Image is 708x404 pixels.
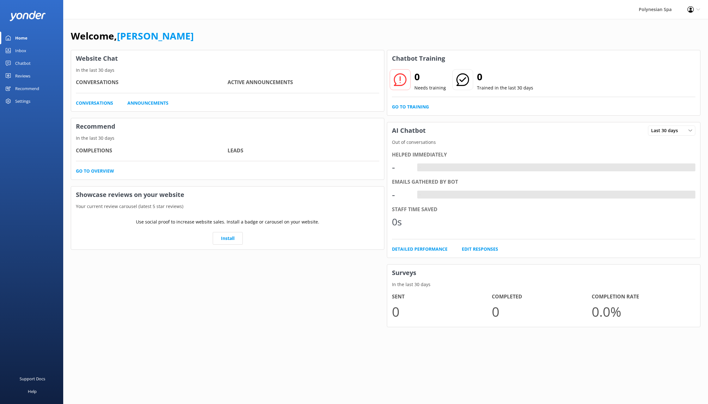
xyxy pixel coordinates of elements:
div: Settings [15,95,30,107]
a: Go to Training [392,103,429,110]
h4: Leads [228,147,379,155]
div: - [392,187,411,202]
a: Detailed Performance [392,246,448,253]
div: Chatbot [15,57,31,70]
div: Emails gathered by bot [392,178,695,186]
div: - [392,160,411,175]
p: In the last 30 days [387,281,700,288]
h4: Active Announcements [228,78,379,87]
p: 0.0 % [592,301,692,322]
div: - [417,163,422,172]
h4: Conversations [76,78,228,87]
div: Helped immediately [392,151,695,159]
a: Edit Responses [462,246,498,253]
h3: Chatbot Training [387,50,450,67]
div: Reviews [15,70,30,82]
h3: Recommend [71,118,384,135]
p: Trained in the last 30 days [477,84,533,91]
div: 0s [392,214,411,230]
a: Install [213,232,243,245]
div: Inbox [15,44,26,57]
h3: Surveys [387,265,700,281]
p: Out of conversations [387,139,700,146]
h4: Completion Rate [592,293,692,301]
h2: 0 [477,69,533,84]
h4: Sent [392,293,492,301]
div: Help [28,385,37,398]
a: Conversations [76,100,113,107]
p: 0 [392,301,492,322]
h1: Welcome, [71,28,194,44]
h3: Website Chat [71,50,384,67]
h4: Completions [76,147,228,155]
img: yonder-white-logo.png [9,11,46,21]
p: In the last 30 days [71,135,384,142]
p: In the last 30 days [71,67,384,74]
h3: Showcase reviews on your website [71,187,384,203]
p: Your current review carousel (latest 5 star reviews) [71,203,384,210]
div: Staff time saved [392,205,695,214]
div: Recommend [15,82,39,95]
span: Last 30 days [651,127,682,134]
div: Home [15,32,27,44]
p: Needs training [414,84,446,91]
h3: AI Chatbot [387,122,430,139]
p: Use social proof to increase website sales. Install a badge or carousel on your website. [136,218,319,225]
div: Support Docs [20,372,45,385]
p: 0 [492,301,592,322]
h2: 0 [414,69,446,84]
h4: Completed [492,293,592,301]
div: - [417,191,422,199]
a: Go to overview [76,168,114,174]
a: Announcements [127,100,168,107]
a: [PERSON_NAME] [117,29,194,42]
